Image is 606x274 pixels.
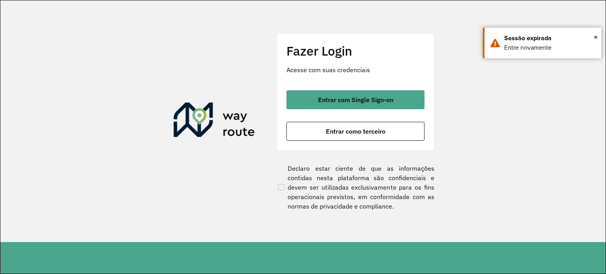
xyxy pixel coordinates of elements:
button: button [286,90,425,109]
span: Entrar com Single Sign-on [318,97,393,103]
label: Declaro estar ciente de que as informações contidas nesta plataforma são confidenciais e devem se... [277,164,434,211]
div: Sessão expirada [504,34,595,43]
img: Roteirizador AmbevTech [174,103,255,140]
div: Entre novamente [504,43,595,52]
p: Acesse com suas credenciais [286,65,425,75]
button: button [286,122,425,141]
button: Close [594,31,598,43]
span: × [594,31,598,43]
span: Entrar como terceiro [326,128,385,134]
h2: Fazer Login [286,43,425,58]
